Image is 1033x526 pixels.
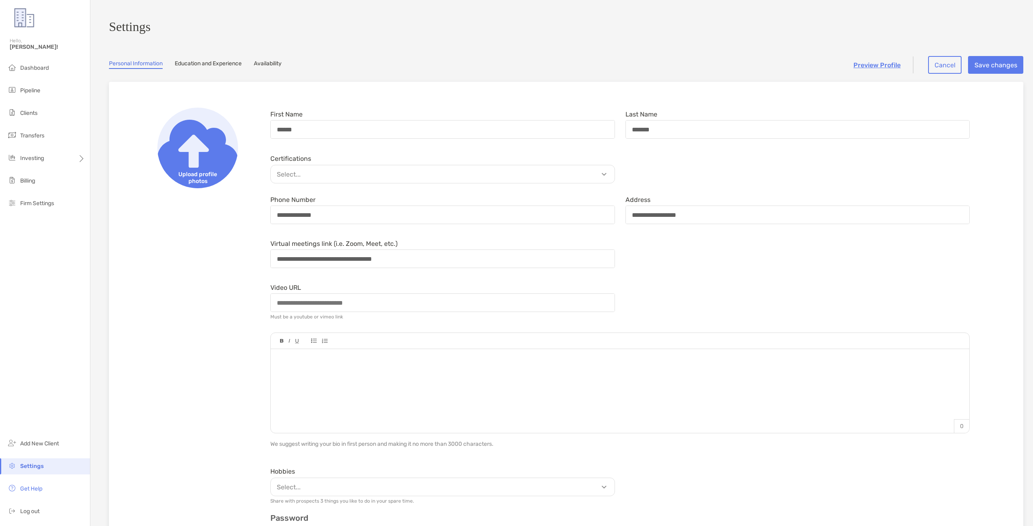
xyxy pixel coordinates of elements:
[20,155,44,162] span: Investing
[109,19,1023,34] h3: Settings
[625,111,657,118] label: Last Name
[7,108,17,117] img: clients icon
[928,56,962,74] button: Cancel
[20,64,49,71] span: Dashboard
[273,169,617,179] p: Select...
[20,110,38,116] span: Clients
[270,240,397,247] label: Virtual meetings link (i.e. Zoom, Meet, etc.)
[270,155,615,162] div: Certifications
[109,60,163,69] a: Personal Information
[270,439,970,449] p: We suggest writing your bio in first person and making it no more than 3000 characters.
[625,196,650,203] label: Address
[7,175,17,185] img: billing icon
[270,196,316,203] label: Phone Number
[270,468,615,475] div: Hobbies
[270,284,301,291] label: Video URL
[254,60,282,69] a: Availability
[10,44,85,50] span: [PERSON_NAME]!
[20,87,40,94] span: Pipeline
[7,130,17,140] img: transfers icon
[270,111,303,118] label: First Name
[270,314,343,320] div: Must be a youtube or vimeo link
[270,498,615,504] p: Share with prospects 3 things you like to do in your spare time.
[20,132,44,139] span: Transfers
[7,483,17,493] img: get-help icon
[20,463,44,470] span: Settings
[10,3,39,32] img: Zoe Logo
[157,168,238,188] span: Upload profile photos
[295,339,299,343] img: Editor control icon
[7,438,17,448] img: add_new_client icon
[280,339,284,343] img: Editor control icon
[20,440,59,447] span: Add New Client
[270,514,970,523] h3: Password
[289,339,290,343] img: Editor control icon
[7,461,17,470] img: settings icon
[7,85,17,95] img: pipeline icon
[20,177,35,184] span: Billing
[20,508,40,515] span: Log out
[157,108,238,188] img: Upload profile
[7,62,17,72] img: dashboard icon
[853,61,901,69] a: Preview Profile
[954,419,969,433] p: 0
[7,198,17,208] img: firm-settings icon
[7,506,17,516] img: logout icon
[968,56,1023,74] button: Save changes
[20,485,42,492] span: Get Help
[7,153,17,162] img: investing icon
[273,482,617,492] p: Select...
[175,60,242,69] a: Education and Experience
[311,339,317,343] img: Editor control icon
[20,200,54,207] span: Firm Settings
[322,339,328,343] img: Editor control icon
